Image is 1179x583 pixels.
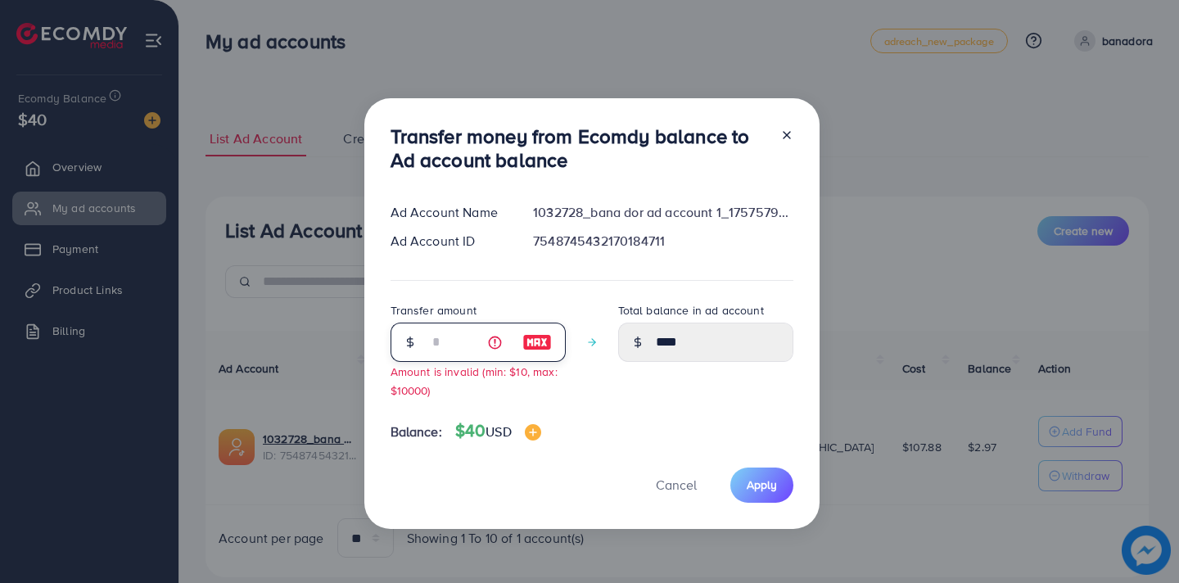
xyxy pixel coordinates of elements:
label: Total balance in ad account [618,302,764,319]
h3: Transfer money from Ecomdy balance to Ad account balance [391,124,767,172]
small: Amount is invalid (min: $10, max: $10000) [391,364,558,398]
div: Ad Account Name [377,203,521,222]
h4: $40 [455,421,541,441]
span: Balance: [391,423,442,441]
label: Transfer amount [391,302,477,319]
span: Cancel [656,476,697,494]
div: Ad Account ID [377,232,521,251]
img: image [525,424,541,441]
button: Cancel [635,468,717,503]
div: 7548745432170184711 [520,232,806,251]
button: Apply [730,468,793,503]
img: image [522,332,552,352]
div: 1032728_bana dor ad account 1_1757579407255 [520,203,806,222]
span: USD [486,423,511,441]
span: Apply [747,477,777,493]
